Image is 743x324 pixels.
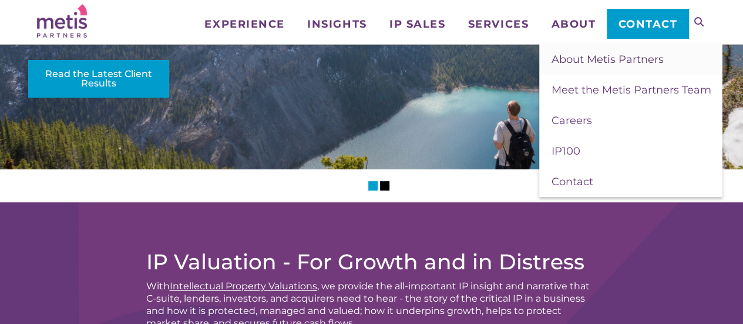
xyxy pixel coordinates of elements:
[551,19,596,29] span: About
[551,83,711,96] span: Meet the Metis Partners Team
[37,4,87,38] img: Metis Partners
[618,19,678,29] span: Contact
[539,136,722,166] a: IP100
[307,19,367,29] span: Insights
[368,181,378,191] li: Slider Page 1
[389,19,445,29] span: IP Sales
[204,19,284,29] span: Experience
[551,175,593,188] span: Contact
[170,280,317,292] a: Intellectual Property Valuations
[539,166,722,197] a: Contact
[551,145,580,158] span: IP100
[28,60,169,98] a: Read the Latest Client Results
[551,53,663,66] span: About Metis Partners
[539,44,722,75] a: About Metis Partners
[551,114,591,127] span: Careers
[468,19,529,29] span: Services
[539,75,722,105] a: Meet the Metis Partners Team
[607,9,688,38] a: Contact
[146,249,597,274] h2: IP Valuation - For Growth and in Distress
[380,181,389,191] li: Slider Page 2
[539,105,722,136] a: Careers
